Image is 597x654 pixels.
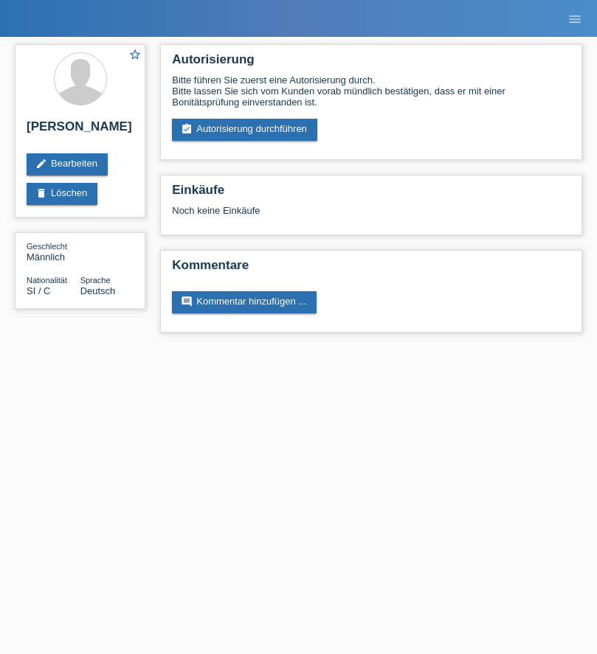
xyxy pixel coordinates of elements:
span: Nationalität [27,276,67,285]
h2: Einkäufe [172,183,570,205]
div: Noch keine Einkäufe [172,205,570,227]
i: assignment_turned_in [181,123,193,135]
a: commentKommentar hinzufügen ... [172,291,317,313]
i: menu [567,12,582,27]
span: Deutsch [80,285,116,296]
span: Slowenien / C / 20.07.2013 [27,285,51,296]
h2: Autorisierung [172,52,570,74]
a: star_border [128,48,142,63]
a: menu [560,14,590,23]
h2: Kommentare [172,258,570,280]
div: Bitte führen Sie zuerst eine Autorisierung durch. Bitte lassen Sie sich vom Kunden vorab mündlich... [172,74,570,108]
div: Männlich [27,240,80,262]
a: deleteLöschen [27,183,97,205]
span: Geschlecht [27,242,67,251]
h2: [PERSON_NAME] [27,119,134,142]
i: star_border [128,48,142,61]
i: edit [35,158,47,170]
i: comment [181,296,193,307]
i: delete [35,187,47,199]
span: Sprache [80,276,111,285]
a: assignment_turned_inAutorisierung durchführen [172,119,317,141]
a: editBearbeiten [27,153,108,175]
